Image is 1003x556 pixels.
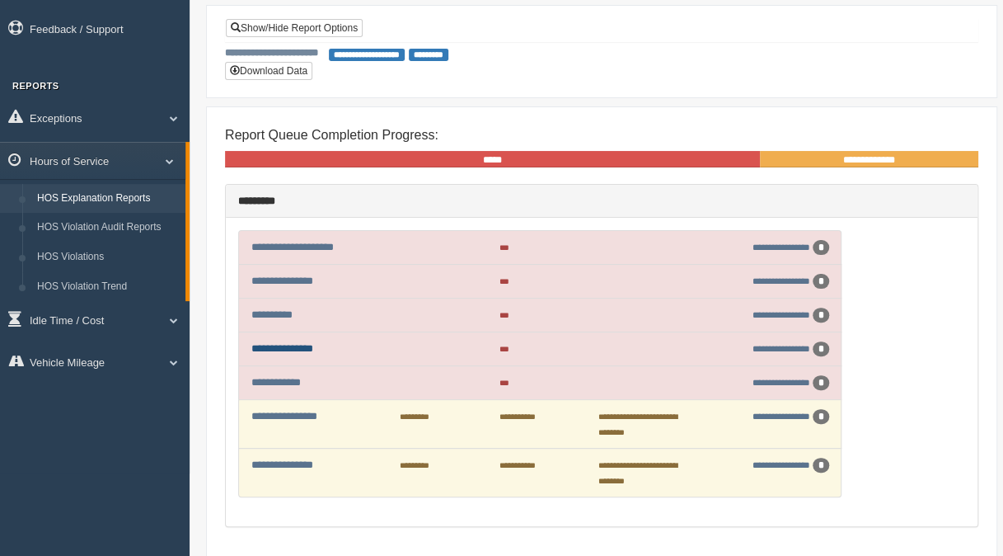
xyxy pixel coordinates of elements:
[225,62,312,80] button: Download Data
[30,213,185,243] a: HOS Violation Audit Reports
[30,243,185,272] a: HOS Violations
[30,272,185,302] a: HOS Violation Trend
[226,19,363,37] a: Show/Hide Report Options
[30,184,185,214] a: HOS Explanation Reports
[225,128,978,143] h4: Report Queue Completion Progress:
